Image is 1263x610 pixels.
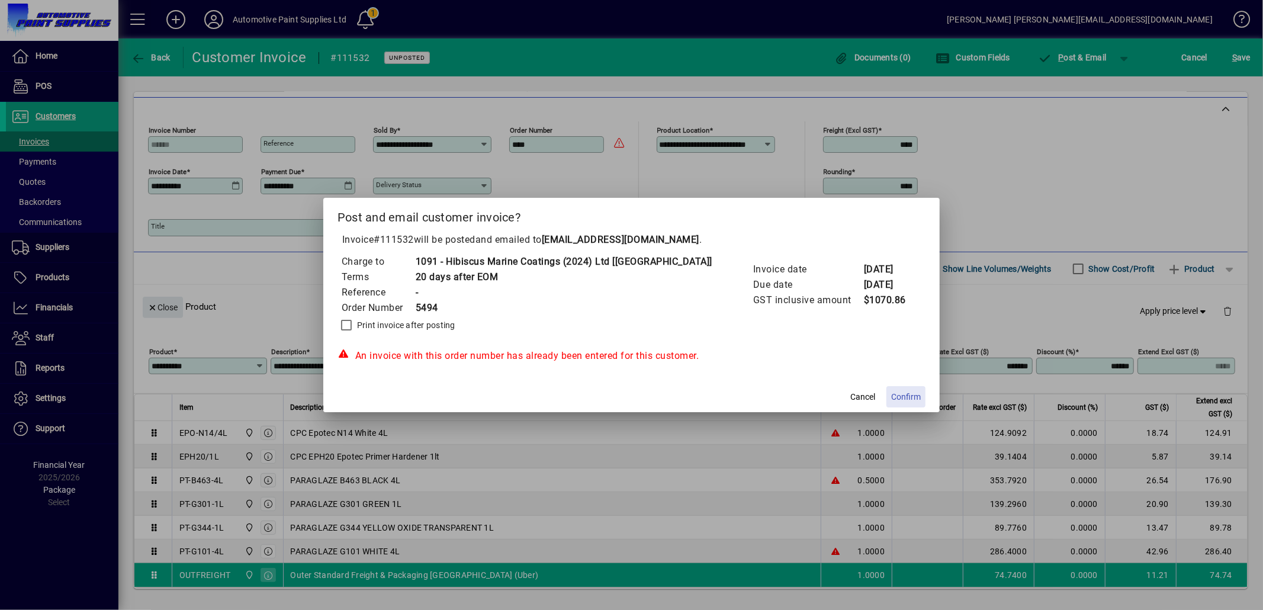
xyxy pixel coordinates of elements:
td: - [415,285,712,300]
button: Cancel [844,386,882,407]
h2: Post and email customer invoice? [323,198,940,232]
td: 5494 [415,300,712,316]
td: [DATE] [863,262,911,277]
b: [EMAIL_ADDRESS][DOMAIN_NAME] [542,234,699,245]
td: Due date [753,277,863,293]
td: Invoice date [753,262,863,277]
td: 20 days after EOM [415,269,712,285]
span: Cancel [850,391,875,403]
label: Print invoice after posting [355,319,455,331]
td: $1070.86 [863,293,911,308]
td: Order Number [341,300,415,316]
td: Terms [341,269,415,285]
td: 1091 - Hibiscus Marine Coatings (2024) Ltd [[GEOGRAPHIC_DATA]] [415,254,712,269]
td: Charge to [341,254,415,269]
span: Confirm [891,391,921,403]
span: and emailed to [475,234,699,245]
div: An invoice with this order number has already been entered for this customer. [338,349,925,363]
td: GST inclusive amount [753,293,863,308]
button: Confirm [886,386,925,407]
span: #111532 [374,234,414,245]
td: Reference [341,285,415,300]
td: [DATE] [863,277,911,293]
p: Invoice will be posted . [338,233,925,247]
